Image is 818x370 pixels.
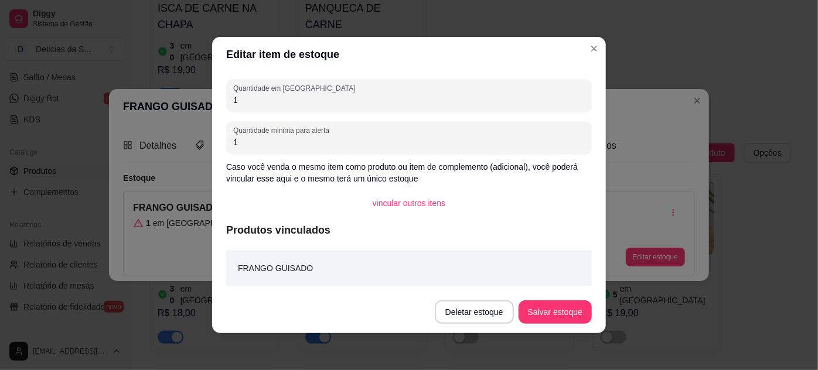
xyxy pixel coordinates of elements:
input: Quantidade mínima para alerta [233,136,585,148]
button: Deletar estoque [435,300,514,324]
article: Produtos vinculados [226,222,592,238]
header: Editar item de estoque [212,37,606,72]
button: Close [585,39,604,58]
label: Quantidade em [GEOGRAPHIC_DATA] [233,83,359,93]
input: Quantidade em estoque [233,94,585,106]
button: Salvar estoque [519,300,592,324]
article: FRANGO GUISADO [238,262,313,275]
p: Caso você venda o mesmo item como produto ou item de complemento (adicional), você poderá vincula... [226,161,592,184]
button: vincular outros itens [363,191,455,215]
label: Quantidade mínima para alerta [233,125,333,135]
